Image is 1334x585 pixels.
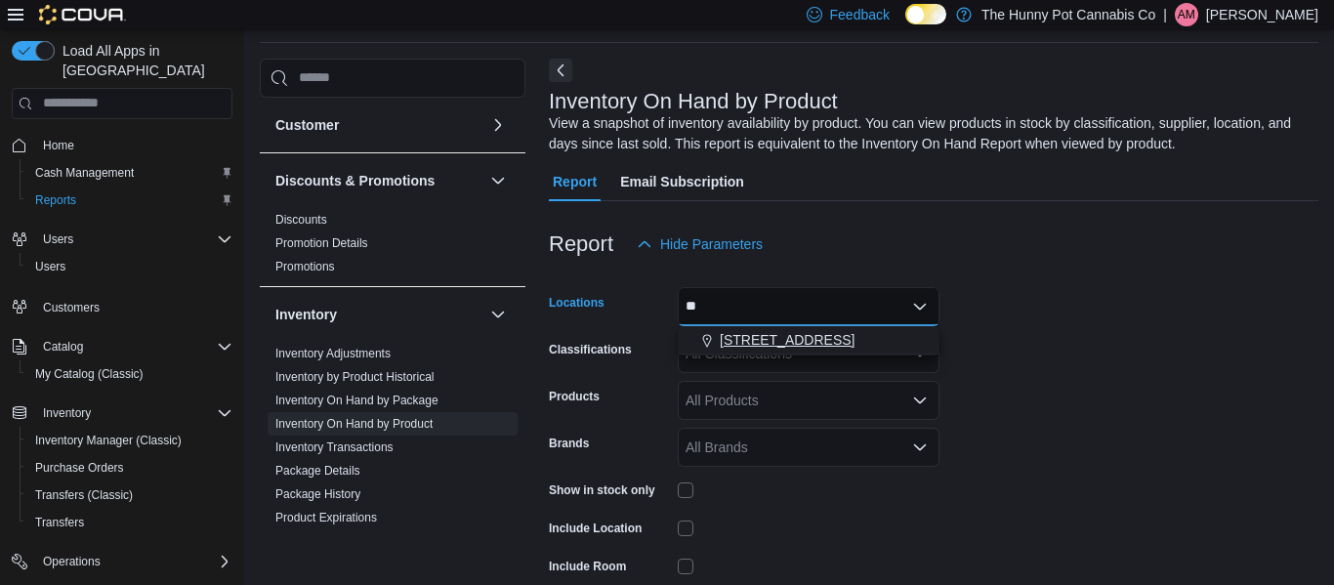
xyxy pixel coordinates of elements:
label: Show in stock only [549,482,655,498]
h3: Inventory [275,305,337,324]
span: Home [43,138,74,153]
span: Load All Apps in [GEOGRAPHIC_DATA] [55,41,232,80]
div: Discounts & Promotions [260,208,525,286]
label: Products [549,389,600,404]
button: Inventory Manager (Classic) [20,427,240,454]
button: Catalog [4,333,240,360]
h3: Report [549,232,613,256]
span: Promotions [275,259,335,274]
button: Users [35,228,81,251]
span: Inventory [35,401,232,425]
button: Home [4,131,240,159]
a: Inventory by Product Historical [275,370,435,384]
span: Cash Management [27,161,232,185]
span: Transfers (Classic) [35,487,133,503]
button: Open list of options [912,439,928,455]
button: Purchase Orders [20,454,240,481]
label: Classifications [549,342,632,357]
span: Inventory On Hand by Package [275,393,438,408]
span: Email Subscription [620,162,744,201]
button: Reports [20,187,240,214]
span: Operations [35,550,232,573]
button: Inventory [275,305,482,324]
span: Transfers [27,511,232,534]
p: | [1163,3,1167,26]
button: Users [4,226,240,253]
span: Promotion Details [275,235,368,251]
a: Purchase Orders [275,534,364,548]
span: Inventory Manager (Classic) [27,429,232,452]
button: Inventory [35,401,99,425]
button: [STREET_ADDRESS] [678,326,939,355]
span: Inventory [43,405,91,421]
button: Operations [35,550,108,573]
a: Cash Management [27,161,142,185]
a: Package History [275,487,360,501]
span: Reports [35,192,76,208]
span: Package Details [275,463,360,479]
a: Discounts [275,213,327,227]
button: My Catalog (Classic) [20,360,240,388]
a: Reports [27,188,84,212]
label: Brands [549,436,589,451]
a: Package Details [275,464,360,478]
button: Transfers [20,509,240,536]
a: Transfers [27,511,92,534]
div: Choose from the following options [678,326,939,355]
span: Product Expirations [275,510,377,525]
span: My Catalog (Classic) [27,362,232,386]
button: Next [549,59,572,82]
span: Home [35,133,232,157]
span: Purchase Orders [275,533,364,549]
a: Inventory Manager (Classic) [27,429,189,452]
span: Dark Mode [905,24,906,25]
button: Hide Parameters [629,225,771,264]
span: Inventory Transactions [275,439,394,455]
a: Promotions [275,260,335,273]
span: [STREET_ADDRESS] [720,330,855,350]
span: Transfers (Classic) [27,483,232,507]
span: Catalog [35,335,232,358]
a: Transfers (Classic) [27,483,141,507]
button: Customers [4,292,240,320]
span: Customers [35,294,232,318]
button: Catalog [35,335,91,358]
a: Customers [35,296,107,319]
button: Customer [486,113,510,137]
span: Purchase Orders [27,456,232,480]
a: Inventory Transactions [275,440,394,454]
span: Reports [27,188,232,212]
a: Purchase Orders [27,456,132,480]
label: Include Location [549,521,642,536]
div: Ashley Moase [1175,3,1198,26]
p: The Hunny Pot Cannabis Co [981,3,1155,26]
button: Customer [275,115,482,135]
img: Cova [39,5,126,24]
input: Dark Mode [905,4,946,24]
span: AM [1178,3,1195,26]
span: Cash Management [35,165,134,181]
button: Users [20,253,240,280]
button: Operations [4,548,240,575]
span: Inventory Manager (Classic) [35,433,182,448]
span: Inventory Adjustments [275,346,391,361]
span: Catalog [43,339,83,355]
span: Report [553,162,597,201]
span: Purchase Orders [35,460,124,476]
a: Inventory On Hand by Product [275,417,433,431]
p: [PERSON_NAME] [1206,3,1318,26]
h3: Inventory On Hand by Product [549,90,838,113]
a: My Catalog (Classic) [27,362,151,386]
span: Package History [275,486,360,502]
a: Inventory Adjustments [275,347,391,360]
span: Feedback [830,5,890,24]
button: Discounts & Promotions [486,169,510,192]
a: Users [27,255,73,278]
span: Users [43,231,73,247]
span: Inventory by Product Historical [275,369,435,385]
button: Close list of options [912,299,928,314]
a: Promotion Details [275,236,368,250]
div: View a snapshot of inventory availability by product. You can view products in stock by classific... [549,113,1309,154]
h3: Discounts & Promotions [275,171,435,190]
span: Operations [43,554,101,569]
